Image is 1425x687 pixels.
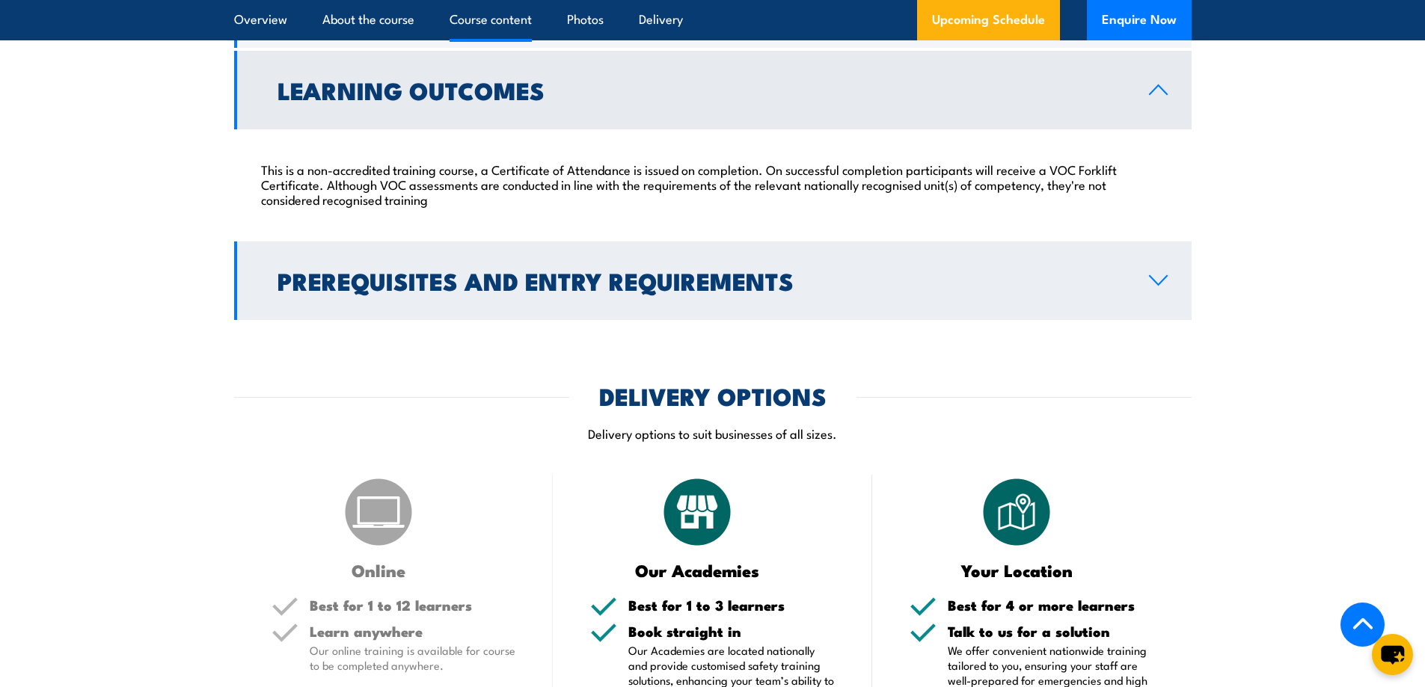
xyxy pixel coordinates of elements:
p: Delivery options to suit businesses of all sizes. [234,425,1192,442]
h5: Learn anywhere [310,624,516,638]
h3: Your Location [910,561,1124,579]
h3: Online [272,561,486,579]
a: Prerequisites and Entry Requirements [234,241,1192,320]
h3: Our Academies [590,561,805,579]
h5: Talk to us for a solution [948,624,1154,638]
h2: Learning Outcomes [278,79,1125,100]
button: chat-button [1372,634,1413,675]
h2: Prerequisites and Entry Requirements [278,270,1125,291]
a: Learning Outcomes [234,51,1192,129]
h5: Best for 4 or more learners [948,598,1154,612]
h5: Best for 1 to 12 learners [310,598,516,612]
h5: Best for 1 to 3 learners [628,598,835,612]
h5: Book straight in [628,624,835,638]
p: This is a non-accredited training course, a Certificate of Attendance is issued on completion. On... [261,161,1165,206]
h2: DELIVERY OPTIONS [599,385,827,406]
p: Our online training is available for course to be completed anywhere. [310,643,516,673]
